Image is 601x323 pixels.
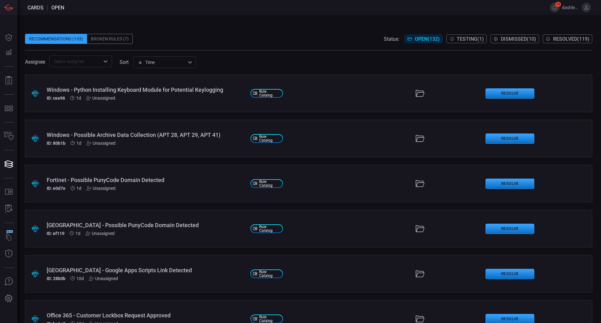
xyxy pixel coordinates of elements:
[101,57,110,66] button: Open
[501,36,536,42] span: Dismissed ( 10 )
[553,36,589,42] span: Resolved ( 119 )
[47,96,65,101] h5: ID: cea96
[47,141,65,146] h5: ID: 80b1b
[76,186,81,191] span: Aug 28, 2025 2:28 AM
[25,34,87,44] div: Recommendations (133)
[47,267,245,274] div: Palo Alto - Google Apps Scripts Link Detected
[1,274,16,289] button: Ask Us A Question
[76,141,81,146] span: Aug 28, 2025 2:28 AM
[259,225,280,232] span: Rule Catalog
[47,186,65,191] h5: ID: e0d7e
[86,96,115,101] div: Unassigned
[1,185,16,200] button: Rule Catalog
[259,270,280,278] span: Rule Catalog
[1,157,16,172] button: Cards
[47,312,245,319] div: Office 365 - Customer Lockbox Request Approved
[415,36,440,42] span: Open ( 132 )
[562,5,579,10] span: dashley.[PERSON_NAME]
[75,231,80,236] span: Aug 28, 2025 2:28 AM
[76,96,81,101] span: Aug 28, 2025 2:28 AM
[86,186,116,191] div: Unassigned
[550,3,559,12] button: 15
[543,34,592,43] button: Resolved(119)
[1,246,16,261] button: Threat Intelligence
[51,57,100,65] input: Select assignee
[404,34,443,43] button: Open(132)
[51,5,64,11] span: open
[1,73,16,88] button: Reports
[1,201,16,216] button: ALERT ANALYSIS
[120,59,129,65] label: sort
[89,276,118,281] div: Unassigned
[259,180,280,187] span: Rule Catalog
[259,315,280,323] span: Rule Catalog
[485,269,534,279] button: Resolve
[138,59,186,65] div: Time
[485,88,534,99] button: Resolve
[457,36,484,42] span: Testing ( 1 )
[485,224,534,234] button: Resolve
[1,45,16,60] button: Detections
[47,177,245,183] div: Fortinet - Possible PunyCode Domain Detected
[446,34,487,43] button: Testing(1)
[47,86,245,93] div: Windows - Python Installing Keyboard Module for Potential Keylogging
[259,135,280,142] span: Rule Catalog
[86,141,116,146] div: Unassigned
[1,229,16,244] button: Wingman
[1,30,16,45] button: Dashboard
[1,101,16,116] button: MITRE - Detection Posture
[25,59,45,65] span: Assignee
[87,34,133,44] div: Broken Rules (7)
[384,36,399,42] span: Status:
[47,222,245,228] div: Palo Alto - Possible PunyCode Domain Detected
[485,133,534,144] button: Resolve
[1,291,16,306] button: Preferences
[76,276,84,281] span: Aug 19, 2025 7:57 AM
[47,231,64,236] h5: ID: ef119
[491,34,539,43] button: Dismissed(10)
[259,90,280,97] span: Rule Catalog
[555,2,561,7] span: 15
[28,5,44,11] span: Cards
[85,231,115,236] div: Unassigned
[1,129,16,144] button: Inventory
[485,179,534,189] button: Resolve
[47,132,245,138] div: Windows - Possible Archive Data Collection (APT 28, APT 29, APT 41)
[47,276,65,281] h5: ID: 28b0b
